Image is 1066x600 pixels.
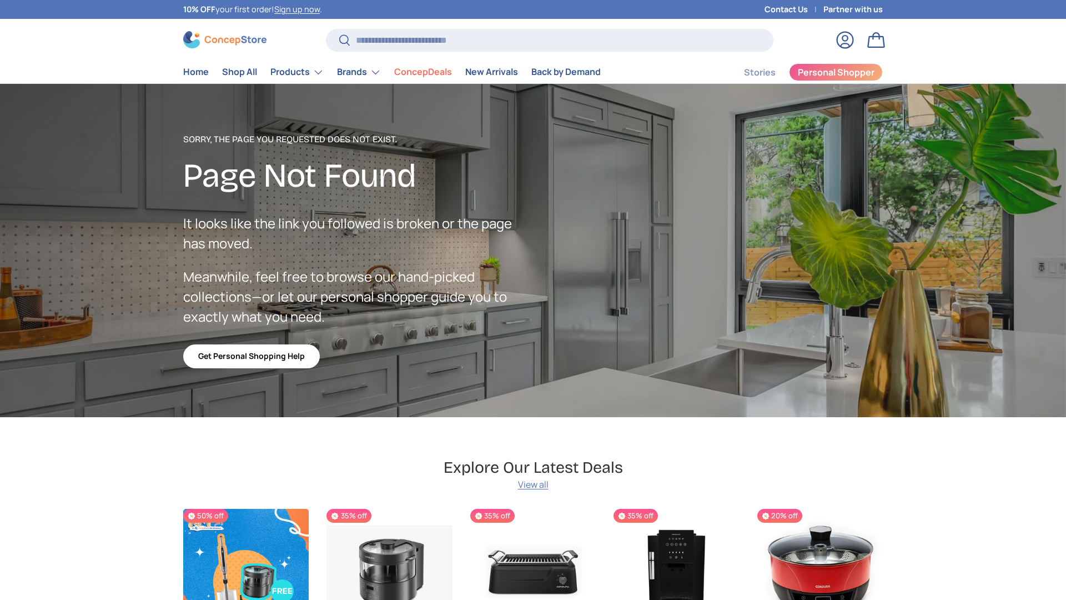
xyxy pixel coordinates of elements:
h2: Explore Our Latest Deals [444,457,623,478]
a: Get Personal Shopping Help [183,344,320,368]
a: Home [183,61,209,83]
a: Personal Shopper [789,63,883,81]
p: your first order! . [183,3,322,16]
span: 35% off [470,509,515,523]
a: Brands [337,61,381,83]
nav: Primary [183,61,601,83]
span: 35% off [326,509,371,523]
a: ConcepDeals [394,61,452,83]
nav: Secondary [717,61,883,83]
a: Shop All [222,61,257,83]
a: Partner with us [823,3,883,16]
a: Sign up now [274,4,320,14]
a: Back by Demand [531,61,601,83]
h2: Page Not Found [183,155,533,197]
span: 20% off [757,509,802,523]
summary: Products [264,61,330,83]
p: Meanwhile, feel free to browse our hand-picked collections—or let our personal shopper guide you ... [183,267,533,327]
a: Products [270,61,324,83]
span: Personal Shopper [798,68,874,77]
a: New Arrivals [465,61,518,83]
a: Contact Us [765,3,823,16]
span: 50% off [183,509,228,523]
p: Sorry, the page you requested does not exist. [183,133,533,146]
summary: Brands [330,61,388,83]
span: 35% off [614,509,658,523]
p: It looks like the link you followed is broken or the page has moved. [183,213,533,253]
a: View all [518,478,549,491]
a: Stories [744,62,776,83]
strong: 10% OFF [183,4,215,14]
img: ConcepStore [183,31,266,48]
